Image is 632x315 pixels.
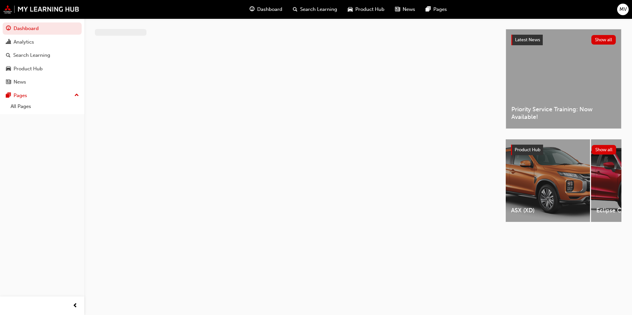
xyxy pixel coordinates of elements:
[3,89,82,102] button: Pages
[14,38,34,46] div: Analytics
[288,3,342,16] a: search-iconSearch Learning
[395,5,400,14] span: news-icon
[14,65,43,73] div: Product Hub
[515,37,540,43] span: Latest News
[591,35,616,45] button: Show all
[511,35,616,45] a: Latest NewsShow all
[3,36,82,48] a: Analytics
[515,147,540,153] span: Product Hub
[74,91,79,100] span: up-icon
[257,6,282,13] span: Dashboard
[73,302,78,310] span: prev-icon
[506,29,621,129] a: Latest NewsShow allPriority Service Training: Now Available!
[300,6,337,13] span: Search Learning
[592,145,616,155] button: Show all
[14,78,26,86] div: News
[433,6,447,13] span: Pages
[6,79,11,85] span: news-icon
[506,139,590,222] a: ASX (XD)
[3,49,82,61] a: Search Learning
[6,52,11,58] span: search-icon
[3,5,79,14] img: mmal
[342,3,390,16] a: car-iconProduct Hub
[8,101,82,112] a: All Pages
[6,66,11,72] span: car-icon
[348,5,353,14] span: car-icon
[3,76,82,88] a: News
[6,39,11,45] span: chart-icon
[3,22,82,35] a: Dashboard
[617,4,629,15] button: MV
[13,52,50,59] div: Search Learning
[511,145,616,155] a: Product HubShow all
[355,6,384,13] span: Product Hub
[426,5,431,14] span: pages-icon
[6,93,11,99] span: pages-icon
[3,63,82,75] a: Product Hub
[511,106,616,121] span: Priority Service Training: Now Available!
[293,5,297,14] span: search-icon
[250,5,255,14] span: guage-icon
[14,92,27,99] div: Pages
[390,3,420,16] a: news-iconNews
[403,6,415,13] span: News
[619,6,627,13] span: MV
[6,26,11,32] span: guage-icon
[420,3,452,16] a: pages-iconPages
[3,21,82,89] button: DashboardAnalyticsSearch LearningProduct HubNews
[244,3,288,16] a: guage-iconDashboard
[511,207,585,214] span: ASX (XD)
